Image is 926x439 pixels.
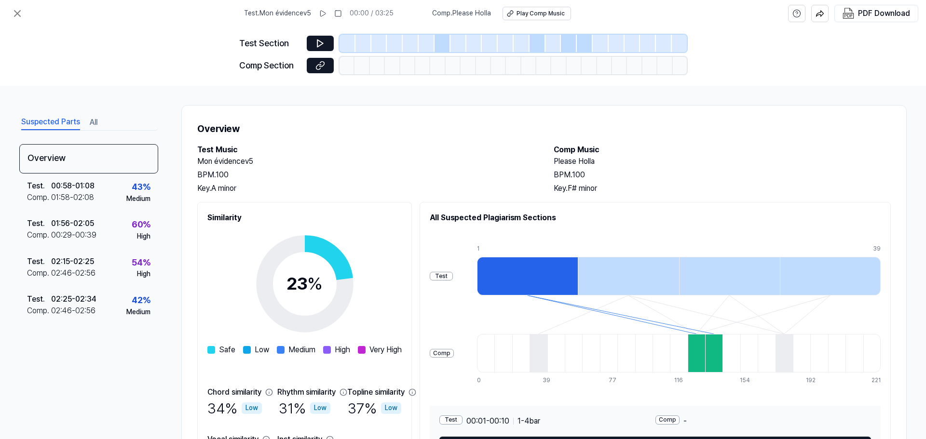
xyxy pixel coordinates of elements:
[792,9,801,18] svg: help
[90,115,97,130] button: All
[197,156,534,167] h2: Mon évidencev5
[307,273,323,294] span: %
[51,305,95,317] div: 02:46 - 02:56
[286,271,323,297] div: 23
[51,256,94,267] div: 02:15 - 02:25
[554,183,891,194] div: Key. F# minor
[430,349,454,358] div: Comp
[369,344,402,356] span: Very High
[51,180,95,192] div: 00:58 - 01:08
[255,344,269,356] span: Low
[239,37,301,51] div: Test Section
[51,293,96,305] div: 02:25 - 02:34
[816,9,824,18] img: share
[132,180,150,194] div: 43 %
[554,156,891,167] h2: Please Holla
[27,218,51,229] div: Test .
[132,218,150,232] div: 60 %
[126,194,150,204] div: Medium
[873,245,881,253] div: 39
[197,169,534,181] div: BPM. 100
[137,269,150,279] div: High
[439,415,463,425] div: Test
[27,229,51,241] div: Comp .
[858,7,910,20] div: PDF Download
[806,376,823,385] div: 192
[477,376,494,385] div: 0
[219,344,235,356] span: Safe
[27,305,51,317] div: Comp .
[503,7,571,20] button: Play Comp Music
[21,115,80,130] button: Suspected Parts
[843,8,854,19] img: PDF Download
[381,402,401,414] div: Low
[51,218,94,229] div: 01:56 - 02:05
[543,376,560,385] div: 39
[132,256,150,270] div: 54 %
[279,398,330,418] div: 31 %
[51,192,94,203] div: 01:58 - 02:08
[126,307,150,317] div: Medium
[288,344,315,356] span: Medium
[348,398,401,418] div: 37 %
[207,212,402,224] h2: Similarity
[19,144,158,173] div: Overview
[740,376,757,385] div: 154
[27,180,51,192] div: Test .
[132,293,150,307] div: 42 %
[477,245,578,253] div: 1
[517,415,540,427] span: 1 - 4 bar
[207,398,262,418] div: 34 %
[872,376,881,385] div: 221
[207,386,261,398] div: Chord similarity
[430,272,453,281] div: Test
[239,59,301,73] div: Comp Section
[350,9,394,18] div: 00:00 / 03:25
[197,121,891,136] h1: Overview
[27,256,51,267] div: Test .
[517,10,565,18] div: Play Comp Music
[655,415,680,425] div: Comp
[244,9,311,18] span: Test . Mon évidencev5
[310,402,330,414] div: Low
[27,267,51,279] div: Comp .
[27,192,51,203] div: Comp .
[554,169,891,181] div: BPM. 100
[432,9,491,18] span: Comp . Please Holla
[554,144,891,156] h2: Comp Music
[347,386,405,398] div: Topline similarity
[674,376,692,385] div: 116
[466,415,509,427] span: 00:01 - 00:10
[609,376,626,385] div: 77
[242,402,262,414] div: Low
[51,229,96,241] div: 00:29 - 00:39
[655,415,872,427] div: -
[197,183,534,194] div: Key. A minor
[51,267,95,279] div: 02:46 - 02:56
[137,232,150,241] div: High
[430,212,881,224] h2: All Suspected Plagiarism Sections
[277,386,336,398] div: Rhythm similarity
[27,293,51,305] div: Test .
[788,5,805,22] button: help
[335,344,350,356] span: High
[197,144,534,156] h2: Test Music
[841,5,912,22] button: PDF Download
